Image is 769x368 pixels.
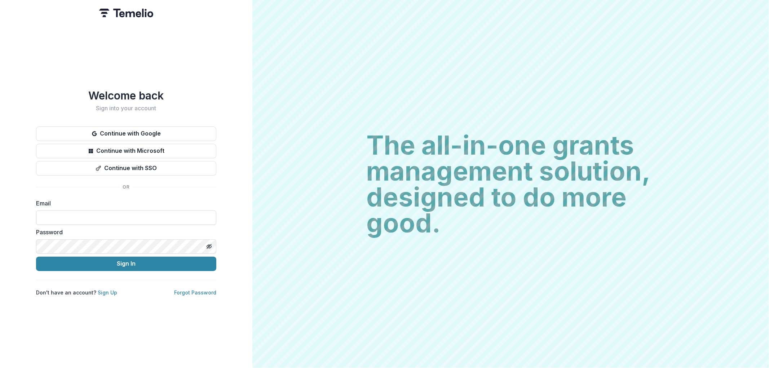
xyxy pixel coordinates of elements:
button: Sign In [36,257,216,271]
button: Continue with Google [36,127,216,141]
a: Sign Up [98,289,117,296]
label: Password [36,228,212,236]
a: Forgot Password [174,289,216,296]
h1: Welcome back [36,89,216,102]
label: Email [36,199,212,208]
button: Continue with Microsoft [36,144,216,158]
button: Continue with SSO [36,161,216,176]
p: Don't have an account? [36,289,117,296]
button: Toggle password visibility [203,241,215,252]
img: Temelio [99,9,153,17]
h2: Sign into your account [36,105,216,112]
